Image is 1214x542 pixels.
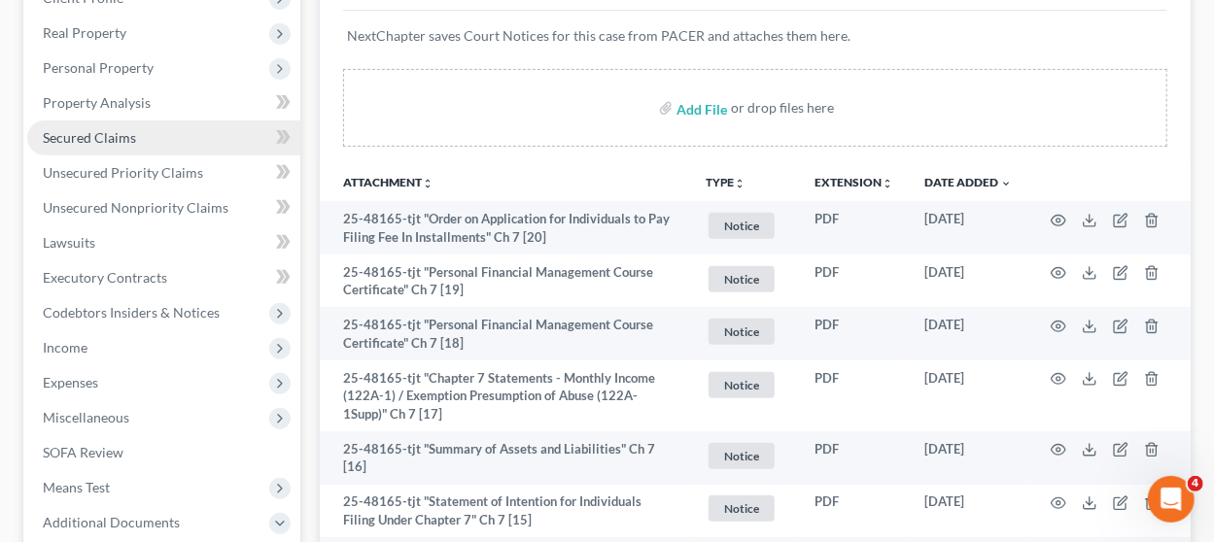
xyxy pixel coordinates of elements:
[343,175,434,189] a: Attachmentunfold_more
[43,374,98,390] span: Expenses
[706,210,783,242] a: Notice
[320,360,690,431] td: 25-48165-tjt "Chapter 7 Statements - Monthly Income (122A-1) / Exemption Presumption of Abuse (12...
[43,59,154,76] span: Personal Property
[799,201,909,254] td: PDF
[909,360,1027,431] td: [DATE]
[43,409,129,425] span: Miscellaneous
[706,369,783,401] a: Notice
[43,269,167,286] span: Executory Contracts
[43,199,228,216] span: Unsecured Nonpriority Claims
[27,120,300,155] a: Secured Claims
[799,254,909,308] td: PDF
[347,26,1163,46] p: NextChapter saves Court Notices for this case from PACER and attaches them here.
[27,260,300,295] a: Executory Contracts
[706,492,783,525] a: Notice
[909,201,1027,254] td: [DATE]
[1000,178,1012,189] i: expand_more
[706,316,783,348] a: Notice
[909,431,1027,485] td: [DATE]
[706,440,783,472] a: Notice
[27,85,300,120] a: Property Analysis
[924,175,1012,189] a: Date Added expand_more
[799,431,909,485] td: PDF
[909,307,1027,360] td: [DATE]
[27,190,300,225] a: Unsecured Nonpriority Claims
[799,360,909,431] td: PDF
[43,339,87,356] span: Income
[43,444,123,460] span: SOFA Review
[709,372,775,398] span: Notice
[43,479,110,495] span: Means Test
[731,98,834,118] div: or drop files here
[1148,476,1195,523] iframe: Intercom live chat
[43,129,136,146] span: Secured Claims
[320,307,690,360] td: 25-48165-tjt "Personal Financial Management Course Certificate" Ch 7 [18]
[320,485,690,538] td: 25-48165-tjt "Statement of Intention for Individuals Filing Under Chapter 7" Ch 7 [15]
[799,307,909,360] td: PDF
[882,178,893,189] i: unfold_more
[43,24,126,41] span: Real Property
[43,164,203,181] span: Unsecured Priority Claims
[706,177,746,189] button: TYPEunfold_more
[27,225,300,260] a: Lawsuits
[1188,476,1203,491] span: 4
[706,263,783,295] a: Notice
[27,435,300,470] a: SOFA Review
[43,94,151,111] span: Property Analysis
[422,178,434,189] i: unfold_more
[709,319,775,345] span: Notice
[43,514,180,530] span: Additional Documents
[909,254,1027,308] td: [DATE]
[815,175,893,189] a: Extensionunfold_more
[320,431,690,485] td: 25-48165-tjt "Summary of Assets and Liabilities" Ch 7 [16]
[320,254,690,308] td: 25-48165-tjt "Personal Financial Management Course Certificate" Ch 7 [19]
[709,443,775,469] span: Notice
[799,485,909,538] td: PDF
[909,485,1027,538] td: [DATE]
[734,178,746,189] i: unfold_more
[709,495,775,522] span: Notice
[320,201,690,254] td: 25-48165-tjt "Order on Application for Individuals to Pay Filing Fee In Installments" Ch 7 [20]
[709,213,775,239] span: Notice
[27,155,300,190] a: Unsecured Priority Claims
[43,234,95,251] span: Lawsuits
[709,266,775,292] span: Notice
[43,304,220,321] span: Codebtors Insiders & Notices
